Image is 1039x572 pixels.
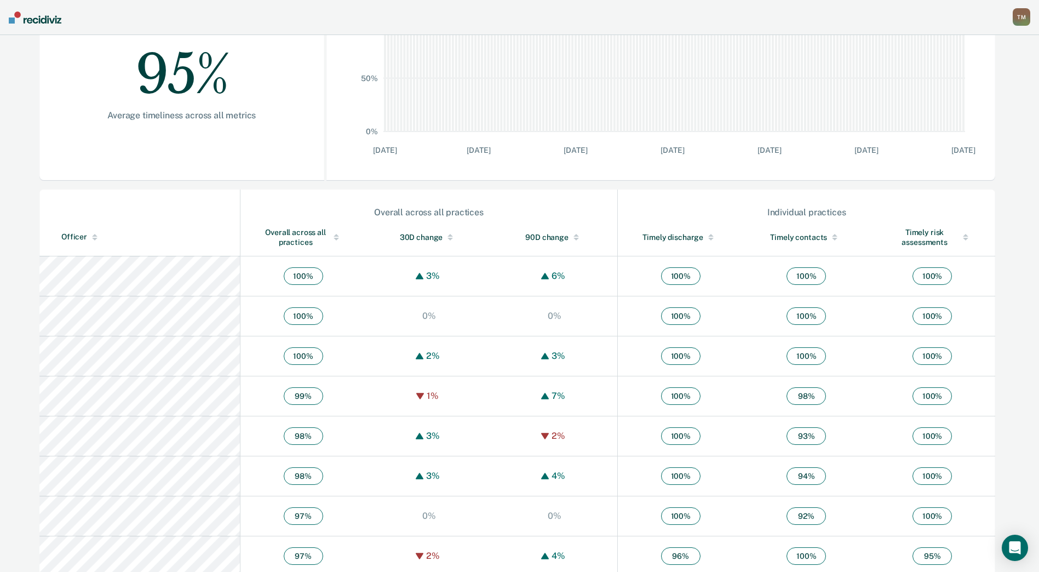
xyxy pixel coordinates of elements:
[549,431,568,441] div: 2%
[661,387,701,405] span: 100 %
[951,146,975,155] text: [DATE]
[787,427,826,445] span: 93 %
[787,547,826,565] span: 100 %
[549,271,568,281] div: 6%
[787,467,826,485] span: 94 %
[549,471,568,481] div: 4%
[545,511,564,521] div: 0%
[661,267,701,285] span: 100 %
[1013,8,1030,26] div: T M
[423,271,443,281] div: 3%
[284,467,323,485] span: 98 %
[284,507,323,525] span: 97 %
[564,146,587,155] text: [DATE]
[284,267,323,285] span: 100 %
[661,307,701,325] span: 100 %
[262,227,344,247] div: Overall across all practices
[420,511,439,521] div: 0%
[549,351,568,361] div: 3%
[912,347,952,365] span: 100 %
[549,551,568,561] div: 4%
[1002,535,1028,561] div: Open Intercom Messenger
[661,347,701,365] span: 100 %
[373,146,397,155] text: [DATE]
[39,219,240,256] th: Toggle SortBy
[366,219,492,256] th: Toggle SortBy
[743,219,869,256] th: Toggle SortBy
[661,507,701,525] span: 100 %
[787,347,826,365] span: 100 %
[284,427,323,445] span: 98 %
[423,431,443,441] div: 3%
[912,427,952,445] span: 100 %
[61,232,236,242] div: Officer
[787,507,826,525] span: 92 %
[891,227,973,247] div: Timely risk assessments
[787,267,826,285] span: 100 %
[420,311,439,321] div: 0%
[618,207,995,218] div: Individual practices
[912,307,952,325] span: 100 %
[618,219,744,256] th: Toggle SortBy
[423,551,443,561] div: 2%
[241,207,617,218] div: Overall across all practices
[284,387,323,405] span: 99 %
[74,110,289,121] div: Average timeliness across all metrics
[549,391,568,401] div: 7%
[1013,8,1030,26] button: TM
[765,232,847,242] div: Timely contacts
[545,311,564,321] div: 0%
[240,219,366,256] th: Toggle SortBy
[912,507,952,525] span: 100 %
[388,232,470,242] div: 30D change
[912,467,952,485] span: 100 %
[284,547,323,565] span: 97 %
[423,351,443,361] div: 2%
[9,12,61,24] img: Recidiviz
[467,146,490,155] text: [DATE]
[492,219,618,256] th: Toggle SortBy
[757,146,781,155] text: [DATE]
[912,387,952,405] span: 100 %
[74,22,289,110] div: 95%
[661,467,701,485] span: 100 %
[661,547,701,565] span: 96 %
[912,267,952,285] span: 100 %
[284,307,323,325] span: 100 %
[423,471,443,481] div: 3%
[640,232,721,242] div: Timely discharge
[912,547,952,565] span: 95 %
[787,387,826,405] span: 98 %
[284,347,323,365] span: 100 %
[854,146,878,155] text: [DATE]
[661,146,684,155] text: [DATE]
[424,391,441,401] div: 1%
[514,232,595,242] div: 90D change
[869,219,995,256] th: Toggle SortBy
[787,307,826,325] span: 100 %
[661,427,701,445] span: 100 %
